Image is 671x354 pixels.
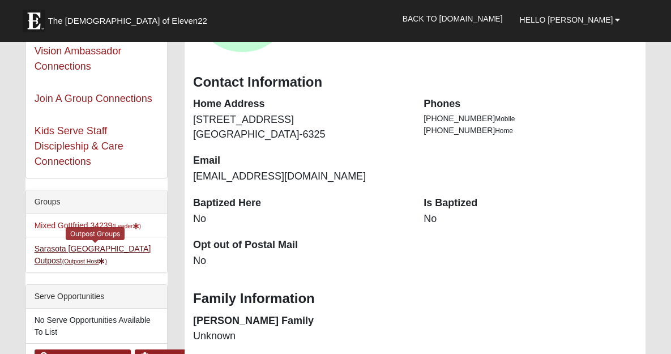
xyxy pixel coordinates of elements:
li: [PHONE_NUMBER] [424,113,637,125]
dd: [STREET_ADDRESS] [GEOGRAPHIC_DATA]-6325 [193,113,407,142]
dt: Phones [424,97,637,112]
span: Home [495,127,513,135]
dd: [EMAIL_ADDRESS][DOMAIN_NAME] [193,169,407,184]
span: Mobile [495,115,515,123]
a: Join A Group Connections [35,93,152,104]
div: Groups [26,190,167,214]
dd: No [424,212,637,227]
small: (Leader ) [112,223,141,229]
a: Vision Ambassador Connections [35,45,122,72]
a: Hello [PERSON_NAME] [511,6,629,34]
dt: Email [193,153,407,168]
dt: Baptized Here [193,196,407,211]
h3: Family Information [193,291,637,307]
small: (Outpost Host ) [62,258,107,265]
div: Outpost Groups [66,227,125,240]
li: No Serve Opportunities Available To List [26,309,167,344]
dt: Home Address [193,97,407,112]
dd: No [193,254,407,268]
dd: Unknown [193,329,407,344]
a: Kids Serve Staff Discipleship & Care Connections [35,125,123,167]
a: Sarasota [GEOGRAPHIC_DATA] Outpost(Outpost Host) [35,244,151,265]
dt: Is Baptized [424,196,637,211]
a: The [DEMOGRAPHIC_DATA] of Eleven22 [17,4,243,32]
a: Mixed Gottfried 34239(Leader) [35,221,141,230]
a: Back to [DOMAIN_NAME] [394,5,511,33]
span: Hello [PERSON_NAME] [520,15,613,24]
img: Eleven22 logo [23,10,45,32]
div: Serve Opportunities [26,285,167,309]
span: The [DEMOGRAPHIC_DATA] of Eleven22 [48,15,207,27]
li: [PHONE_NUMBER] [424,125,637,137]
dt: Opt out of Postal Mail [193,238,407,253]
h3: Contact Information [193,74,637,91]
dt: [PERSON_NAME] Family [193,314,407,329]
dd: No [193,212,407,227]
